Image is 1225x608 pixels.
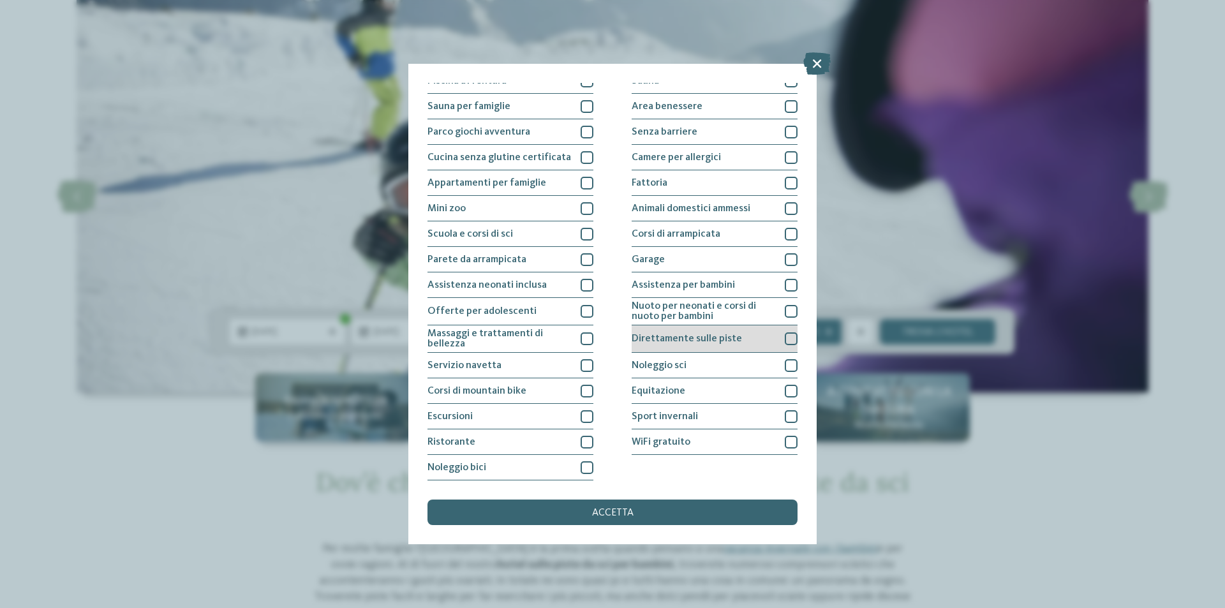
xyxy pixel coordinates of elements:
[592,508,634,518] span: accetta
[427,386,526,396] span: Corsi di mountain bike
[632,412,698,422] span: Sport invernali
[427,329,571,349] span: Massaggi e trattamenti di bellezza
[632,152,721,163] span: Camere per allergici
[632,229,720,239] span: Corsi di arrampicata
[427,127,530,137] span: Parco giochi avventura
[427,306,537,316] span: Offerte per adolescenti
[427,360,501,371] span: Servizio navetta
[427,280,547,290] span: Assistenza neonati inclusa
[632,360,687,371] span: Noleggio sci
[632,255,665,265] span: Garage
[632,101,702,112] span: Area benessere
[427,178,546,188] span: Appartamenti per famiglie
[632,437,690,447] span: WiFi gratuito
[427,255,526,265] span: Parete da arrampicata
[427,229,513,239] span: Scuola e corsi di sci
[427,463,486,473] span: Noleggio bici
[632,204,750,214] span: Animali domestici ammessi
[427,152,571,163] span: Cucina senza glutine certificata
[427,437,475,447] span: Ristorante
[427,101,510,112] span: Sauna per famiglie
[632,127,697,137] span: Senza barriere
[632,301,775,322] span: Nuoto per neonati e corsi di nuoto per bambini
[427,204,466,214] span: Mini zoo
[427,412,473,422] span: Escursioni
[632,178,667,188] span: Fattoria
[632,280,735,290] span: Assistenza per bambini
[632,386,685,396] span: Equitazione
[632,334,742,344] span: Direttamente sulle piste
